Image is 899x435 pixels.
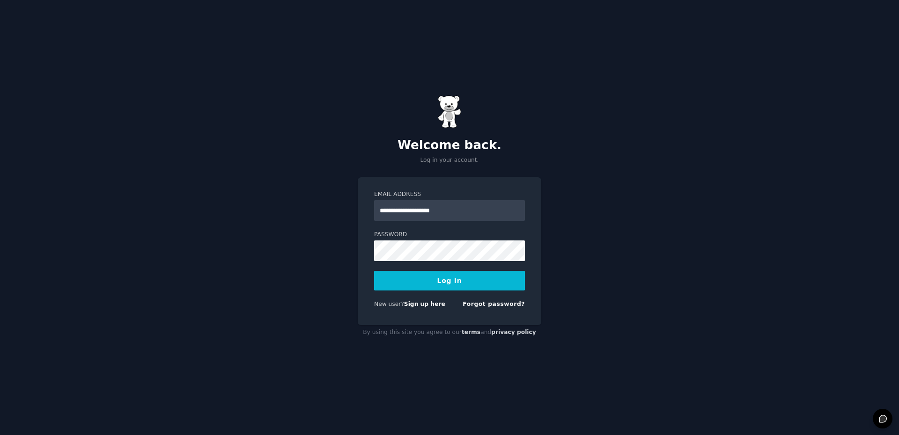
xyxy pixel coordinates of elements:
[374,190,525,199] label: Email Address
[358,156,541,165] p: Log in your account.
[374,231,525,239] label: Password
[374,301,404,307] span: New user?
[358,138,541,153] h2: Welcome back.
[374,271,525,290] button: Log In
[358,325,541,340] div: By using this site you agree to our and
[491,329,536,335] a: privacy policy
[463,301,525,307] a: Forgot password?
[462,329,480,335] a: terms
[438,95,461,128] img: Gummy Bear
[404,301,445,307] a: Sign up here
